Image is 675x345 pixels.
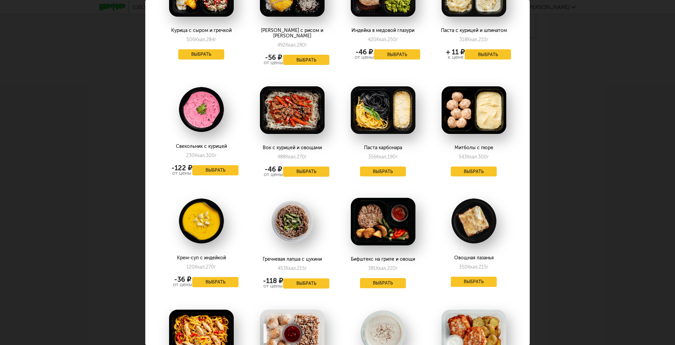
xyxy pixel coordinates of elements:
[255,145,329,151] div: Вок с курицей и овощами
[195,264,206,270] span: Ккал,
[178,49,225,59] button: Выбрать
[442,198,506,244] img: big_JDkOnl9YBHmqrbEK.png
[355,49,374,55] div: -46 ₽
[173,282,192,287] div: от цены
[437,28,511,33] div: Паста с курицей и шпинатом
[192,165,238,175] button: Выбрать
[451,167,497,177] button: Выбрать
[487,154,489,160] span: г
[264,60,283,65] div: от цены
[171,171,192,176] div: от цены
[451,277,497,287] button: Выбрать
[264,167,283,172] div: -46 ₽
[376,37,388,42] span: Ккал,
[214,264,216,270] span: г
[264,55,283,60] div: -56 ₽
[442,86,506,134] img: big_NCBp2JHghsUOpNeG.png
[467,37,478,42] span: Ккал,
[396,37,398,42] span: г
[368,154,398,160] div: 356 190
[285,42,297,48] span: Ккал,
[351,198,415,245] img: big_9AQQJZ8gryAUOT6w.png
[283,55,329,65] button: Выбрать
[283,167,329,177] button: Выбрать
[173,277,192,282] div: -36 ₽
[171,165,192,171] div: -122 ₽
[214,37,216,42] span: г
[264,172,283,177] div: от цены
[186,153,217,158] div: 230 300
[446,55,465,60] div: к цене
[263,283,283,289] div: от цены
[396,154,398,160] span: г
[360,167,406,177] button: Выбрать
[437,255,511,261] div: Овощная лазанья
[285,154,297,160] span: Ккал,
[355,55,374,60] div: от цены
[195,153,206,158] span: Ккал,
[255,257,329,262] div: Гречневая лапша с цукини
[368,265,398,271] div: 381 220
[351,86,415,134] img: big_HWXF6JoTnzpG87aU.png
[346,28,420,33] div: Индейка в медовой глазури
[467,154,478,160] span: Ккал,
[487,264,489,270] span: г
[305,42,307,48] span: г
[255,28,329,39] div: [PERSON_NAME] с рисом и [PERSON_NAME]
[305,154,307,160] span: г
[169,198,234,244] img: big_nrRKZy0LBAiktZbo.png
[278,265,307,271] div: 453 215
[368,37,398,42] div: 420 250
[260,198,325,245] img: big_dlzRidLtODaQv45B.png
[263,278,283,283] div: -118 ₽
[459,154,489,160] div: 543 300
[283,278,329,289] button: Выбрать
[376,154,388,160] span: Ккал,
[467,264,479,270] span: Ккал,
[346,145,420,151] div: Паста карбонара
[164,28,238,33] div: Курица с сыром и гречкой
[186,37,216,42] div: 506 284
[360,278,406,288] button: Выбрать
[186,264,216,270] div: 120 270
[260,86,325,134] img: big_3p7Sl9ZsbvRH9M43.png
[215,153,217,158] span: г
[376,265,387,271] span: Ккал,
[459,37,489,42] div: 318 210
[277,42,307,48] div: 492 280
[169,86,234,133] img: big_N6rXserNhu5ccCnH.png
[487,37,489,42] span: г
[346,257,420,262] div: Бифштекс на гриле и овощи
[305,265,307,271] span: г
[446,49,465,55] div: + 11 ₽
[195,37,206,42] span: Ккал,
[437,145,511,151] div: Митболы с пюре
[192,277,238,287] button: Выбрать
[374,49,420,59] button: Выбрать
[459,264,489,270] div: 350 215
[396,265,398,271] span: г
[286,265,297,271] span: Ккал,
[164,144,238,149] div: Свекольник с курицей
[465,49,511,59] button: Выбрать
[164,255,238,261] div: Крем-суп с индейкой
[277,154,307,160] div: 488 270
